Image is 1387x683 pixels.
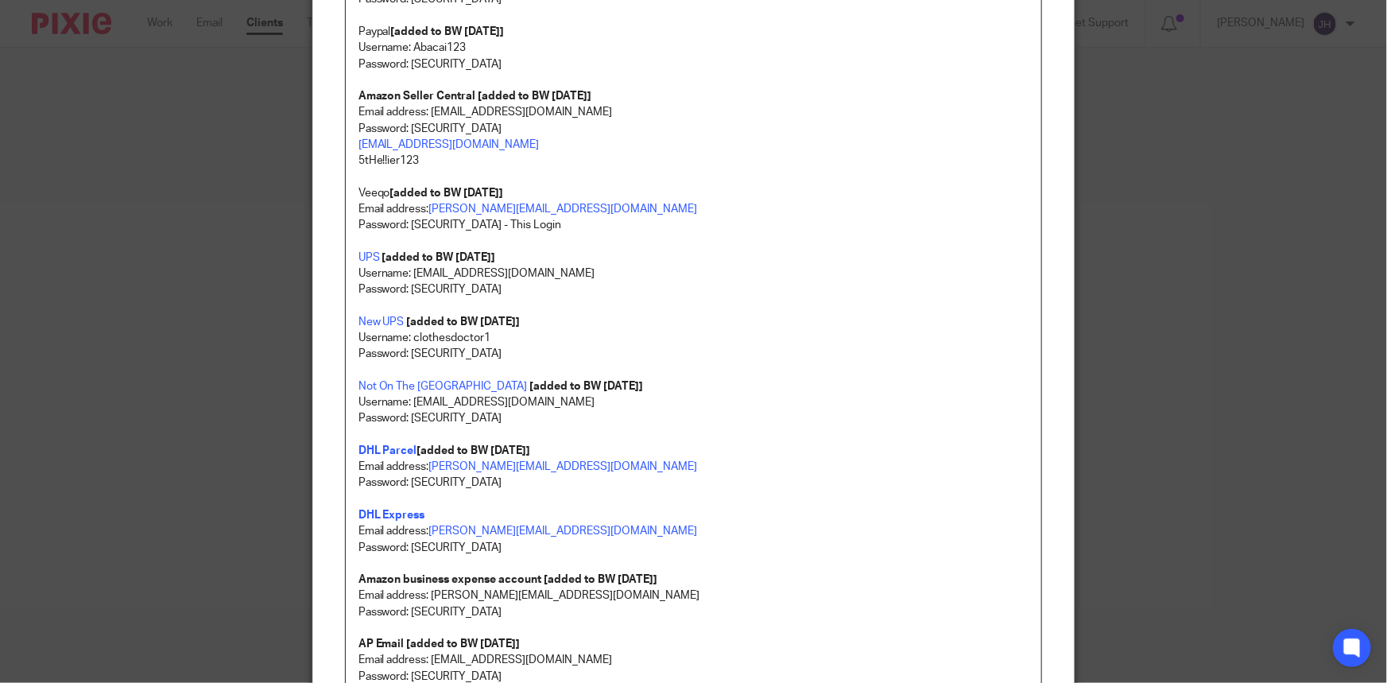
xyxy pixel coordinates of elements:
[358,443,1029,475] p: Email address:
[358,604,1029,620] p: Password: [SECURITY_DATA]
[390,188,504,199] strong: [added to BW [DATE]]
[429,526,698,537] a: [PERSON_NAME][EMAIL_ADDRESS][DOMAIN_NAME]
[358,410,1029,426] p: Password: [SECURITY_DATA]
[358,266,1029,281] p: Username: [EMAIL_ADDRESS][DOMAIN_NAME]
[358,56,1029,72] p: Password: [SECURITY_DATA]
[429,461,698,472] a: [PERSON_NAME][EMAIL_ADDRESS][DOMAIN_NAME]
[358,510,425,521] a: DHL Express
[358,574,542,585] strong: Amazon business expense account
[358,540,1029,556] p: Password: [SECURITY_DATA]
[530,381,644,392] strong: [added to BW [DATE]]
[358,153,1029,169] p: 5tHe!!ier123
[358,394,1029,410] p: Username: [EMAIL_ADDRESS][DOMAIN_NAME]
[358,588,1029,603] p: Email address: [PERSON_NAME][EMAIL_ADDRESS][DOMAIN_NAME]
[358,445,417,456] a: DHL Parcel
[358,330,1029,346] p: Username: clothesdoctor1
[391,26,505,37] strong: [added to BW [DATE]]
[382,252,496,263] strong: [added to BW [DATE]]
[407,316,521,328] strong: [added to BW [DATE]]
[358,316,405,328] a: New UPS
[429,204,698,215] a: [PERSON_NAME][EMAIL_ADDRESS][DOMAIN_NAME]
[358,217,1029,233] p: Password: [SECURITY_DATA] - This Login
[358,201,1029,217] p: Email address:
[358,252,380,263] a: UPS
[417,445,531,456] strong: [added to BW [DATE]]
[358,523,1029,539] p: Email address:
[358,381,528,392] a: Not On The [GEOGRAPHIC_DATA]
[358,346,1029,362] p: Password: [SECURITY_DATA]
[358,91,592,102] strong: Amazon Seller Central [added to BW [DATE]]
[358,652,1029,668] p: Email address: [EMAIL_ADDRESS][DOMAIN_NAME]
[358,139,540,150] a: [EMAIL_ADDRESS][DOMAIN_NAME]
[358,185,1029,201] p: Veeqo
[358,638,521,650] strong: AP Email [added to BW [DATE]]
[358,104,1029,137] p: Email address: [EMAIL_ADDRESS][DOMAIN_NAME] Password: [SECURITY_DATA]
[358,24,1029,56] p: Paypal Username: Abacai123
[358,475,1029,491] p: Password: [SECURITY_DATA]
[544,574,658,585] strong: [added to BW [DATE]]
[358,281,1029,297] p: Password: [SECURITY_DATA]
